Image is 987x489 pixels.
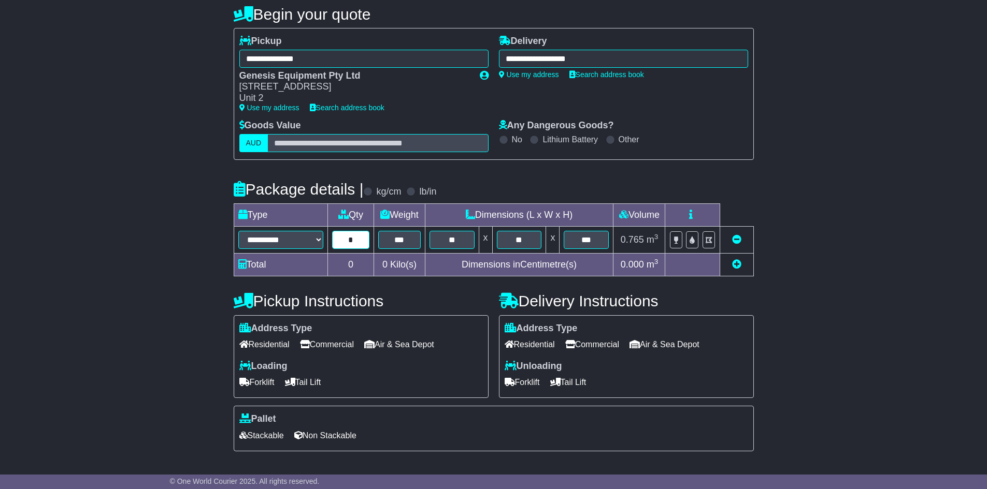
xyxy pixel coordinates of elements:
[512,135,522,144] label: No
[425,253,613,276] td: Dimensions in Centimetre(s)
[654,233,659,241] sup: 3
[505,361,562,372] label: Unloading
[374,253,425,276] td: Kilo(s)
[234,203,327,226] td: Type
[239,361,288,372] label: Loading
[732,259,741,270] a: Add new item
[613,203,665,226] td: Volume
[239,70,469,82] div: Genesis Equipment Pty Ltd
[170,477,320,485] span: © One World Courier 2025. All rights reserved.
[425,203,613,226] td: Dimensions (L x W x H)
[239,336,290,352] span: Residential
[239,81,469,93] div: [STREET_ADDRESS]
[239,93,469,104] div: Unit 2
[621,234,644,245] span: 0.765
[234,292,489,309] h4: Pickup Instructions
[234,6,754,23] h4: Begin your quote
[499,120,614,131] label: Any Dangerous Goods?
[542,135,598,144] label: Lithium Battery
[550,374,587,390] span: Tail Lift
[364,336,434,352] span: Air & Sea Depot
[376,186,401,198] label: kg/cm
[239,120,301,131] label: Goods Value
[294,427,356,443] span: Non Stackable
[374,203,425,226] td: Weight
[621,259,644,270] span: 0.000
[565,336,619,352] span: Commercial
[505,374,540,390] span: Forklift
[505,323,578,334] label: Address Type
[239,427,284,443] span: Stackable
[234,181,364,198] h4: Package details |
[647,234,659,245] span: m
[619,135,639,144] label: Other
[732,234,741,245] a: Remove this item
[630,336,699,352] span: Air & Sea Depot
[310,103,384,112] a: Search address book
[239,103,299,112] a: Use my address
[499,292,754,309] h4: Delivery Instructions
[419,186,436,198] label: lb/in
[285,374,321,390] span: Tail Lift
[499,70,559,79] a: Use my address
[327,203,374,226] td: Qty
[382,259,388,270] span: 0
[239,36,282,47] label: Pickup
[569,70,644,79] a: Search address book
[239,374,275,390] span: Forklift
[239,413,276,425] label: Pallet
[546,226,560,253] td: x
[654,258,659,265] sup: 3
[234,253,327,276] td: Total
[327,253,374,276] td: 0
[239,134,268,152] label: AUD
[239,323,312,334] label: Address Type
[505,336,555,352] span: Residential
[300,336,354,352] span: Commercial
[499,36,547,47] label: Delivery
[479,226,492,253] td: x
[647,259,659,270] span: m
